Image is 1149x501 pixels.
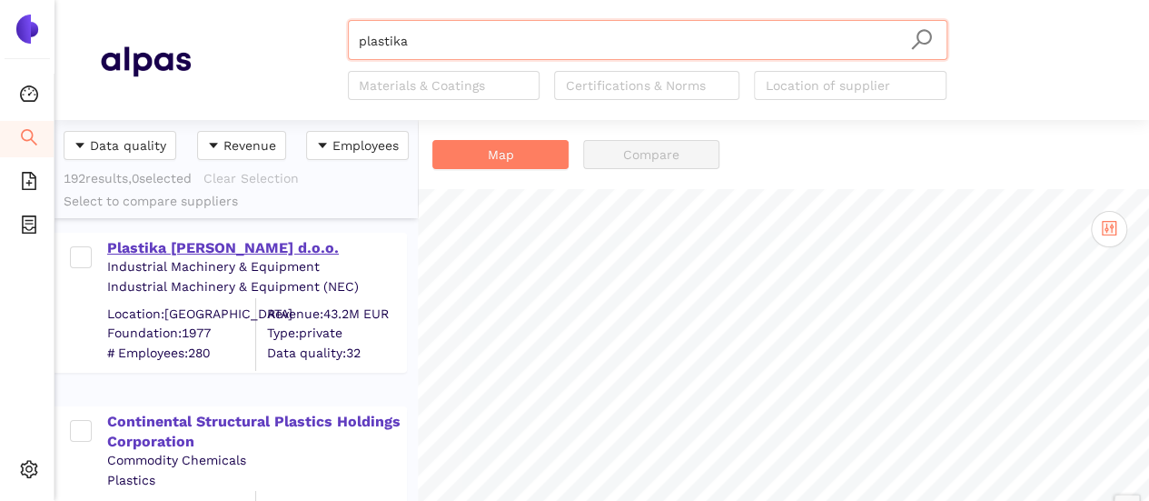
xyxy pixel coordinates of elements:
[223,135,276,155] span: Revenue
[107,452,405,470] div: Commodity Chemicals
[13,15,42,44] img: Logo
[910,28,933,51] span: search
[107,258,405,276] div: Industrial Machinery & Equipment
[100,38,191,84] img: Homepage
[203,164,311,193] button: Clear Selection
[107,238,405,258] div: Plastika [PERSON_NAME] d.o.o.
[107,305,255,323] div: Location: [GEOGRAPHIC_DATA]
[107,412,405,453] div: Continental Structural Plastics Holdings Corporation
[107,344,255,362] span: # Employees: 280
[1101,220,1117,236] span: control
[197,131,286,160] button: caret-downRevenue
[64,171,192,185] span: 192 results, 0 selected
[107,471,405,489] div: Plastics
[267,344,405,362] span: Data quality: 32
[64,193,409,211] div: Select to compare suppliers
[332,135,399,155] span: Employees
[74,139,86,154] span: caret-down
[107,325,255,343] span: Foundation: 1977
[20,122,38,158] span: search
[432,140,569,169] button: Map
[90,135,166,155] span: Data quality
[488,145,514,165] span: Map
[207,139,220,154] span: caret-down
[107,278,405,296] div: Industrial Machinery & Equipment (NEC)
[20,209,38,245] span: container
[316,139,329,154] span: caret-down
[267,305,405,323] div: Revenue: 43.2M EUR
[267,325,405,343] span: Type: private
[64,131,176,160] button: caret-downData quality
[20,78,38,115] span: dashboard
[306,131,409,160] button: caret-downEmployees
[20,454,38,490] span: setting
[20,165,38,202] span: file-add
